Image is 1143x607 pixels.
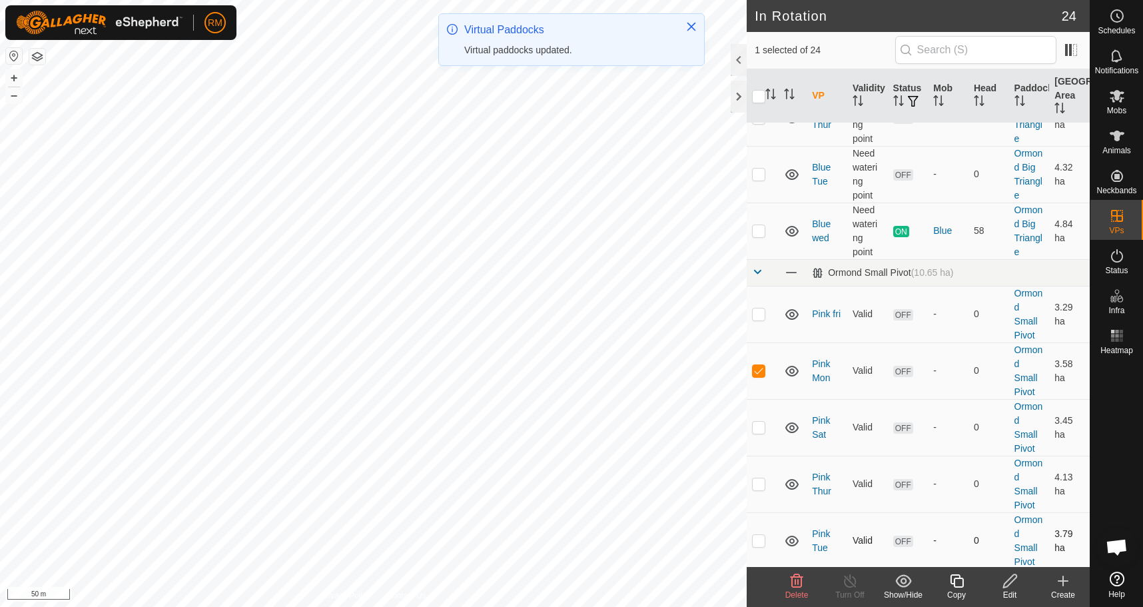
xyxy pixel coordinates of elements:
[1100,346,1133,354] span: Heatmap
[1036,589,1090,601] div: Create
[812,358,830,383] a: Pink Mon
[895,36,1056,64] input: Search (S)
[893,226,909,237] span: ON
[208,16,222,30] span: RM
[1102,147,1131,155] span: Animals
[888,69,929,123] th: Status
[847,342,888,399] td: Valid
[812,308,841,319] a: Pink fri
[933,224,963,238] div: Blue
[933,364,963,378] div: -
[6,87,22,103] button: –
[1049,512,1090,569] td: 3.79 ha
[847,203,888,259] td: Need watering point
[1108,306,1124,314] span: Infra
[968,342,1009,399] td: 0
[893,309,913,320] span: OFF
[1049,203,1090,259] td: 4.84 ha
[893,536,913,547] span: OFF
[1009,69,1050,123] th: Paddock
[1098,27,1135,35] span: Schedules
[682,17,701,36] button: Close
[755,8,1062,24] h2: In Rotation
[812,267,953,279] div: Ormond Small Pivot
[968,69,1009,123] th: Head
[785,590,809,600] span: Delete
[1014,514,1043,567] a: Ormond Small Pivot
[933,420,963,434] div: -
[1014,288,1043,340] a: Ormond Small Pivot
[968,146,1009,203] td: 0
[1014,91,1043,144] a: Ormond Big Triangle
[893,422,913,434] span: OFF
[29,49,45,65] button: Map Layers
[16,11,183,35] img: Gallagher Logo
[812,105,831,130] a: Blue Thur
[1105,267,1128,275] span: Status
[1109,227,1124,235] span: VPs
[1049,69,1090,123] th: [GEOGRAPHIC_DATA] Area
[6,48,22,64] button: Reset Map
[1062,6,1076,26] span: 24
[893,169,913,181] span: OFF
[784,91,795,101] p-sorticon: Activate to sort
[893,113,913,124] span: OFF
[1097,527,1137,567] div: Open chat
[1054,105,1065,115] p-sorticon: Activate to sort
[807,69,847,123] th: VP
[765,91,776,101] p-sorticon: Activate to sort
[1090,566,1143,604] a: Help
[755,43,895,57] span: 1 selected of 24
[812,219,831,243] a: Blue wed
[847,69,888,123] th: Validity
[974,97,984,108] p-sorticon: Activate to sort
[968,399,1009,456] td: 0
[1049,399,1090,456] td: 3.45 ha
[930,589,983,601] div: Copy
[968,286,1009,342] td: 0
[911,267,954,278] span: (10.65 ha)
[847,512,888,569] td: Valid
[877,589,930,601] div: Show/Hide
[1049,146,1090,203] td: 4.32 ha
[464,22,672,38] div: Virtual Paddocks
[1108,590,1125,598] span: Help
[847,286,888,342] td: Valid
[321,590,371,602] a: Privacy Policy
[1014,205,1043,257] a: Ormond Big Triangle
[1014,344,1043,397] a: Ormond Small Pivot
[983,589,1036,601] div: Edit
[1049,286,1090,342] td: 3.29 ha
[1107,107,1126,115] span: Mobs
[893,97,904,108] p-sorticon: Activate to sort
[464,43,672,57] div: Virtual paddocks updated.
[847,456,888,512] td: Valid
[823,589,877,601] div: Turn Off
[968,203,1009,259] td: 58
[812,415,830,440] a: Pink Sat
[1014,458,1043,510] a: Ormond Small Pivot
[968,512,1009,569] td: 0
[1014,97,1025,108] p-sorticon: Activate to sort
[1096,187,1136,195] span: Neckbands
[812,472,831,496] a: Pink Thur
[968,456,1009,512] td: 0
[6,70,22,86] button: +
[847,146,888,203] td: Need watering point
[893,366,913,377] span: OFF
[847,399,888,456] td: Valid
[933,477,963,491] div: -
[933,534,963,548] div: -
[1049,456,1090,512] td: 4.13 ha
[1014,401,1043,454] a: Ormond Small Pivot
[933,97,944,108] p-sorticon: Activate to sort
[933,307,963,321] div: -
[933,167,963,181] div: -
[928,69,968,123] th: Mob
[386,590,426,602] a: Contact Us
[1014,148,1043,201] a: Ormond Big Triangle
[1095,67,1138,75] span: Notifications
[812,162,831,187] a: Blue Tue
[1049,342,1090,399] td: 3.58 ha
[893,479,913,490] span: OFF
